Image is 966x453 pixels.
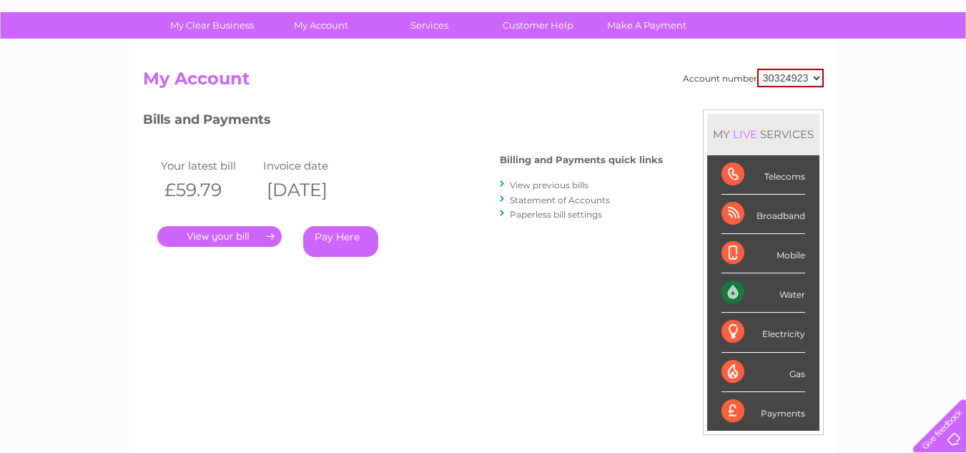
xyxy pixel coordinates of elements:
div: Broadband [721,195,805,234]
a: Statement of Accounts [510,195,610,205]
div: Payments [721,392,805,431]
a: . [157,226,282,247]
a: Services [370,12,488,39]
a: My Account [262,12,380,39]
div: Electricity [721,313,805,352]
div: Clear Business is a trading name of Verastar Limited (registered in [GEOGRAPHIC_DATA] No. 3667643... [146,8,822,69]
div: Telecoms [721,155,805,195]
h2: My Account [143,69,824,96]
td: Your latest bill [157,156,260,175]
a: Water [714,61,741,72]
td: Invoice date [260,156,363,175]
a: My Clear Business [153,12,271,39]
div: Mobile [721,234,805,273]
a: Energy [750,61,782,72]
th: £59.79 [157,175,260,205]
a: Contact [871,61,906,72]
h3: Bills and Payments [143,109,663,135]
img: logo.png [34,37,107,81]
a: Blog [842,61,862,72]
a: 0333 014 3131 [696,7,795,25]
a: Log out [919,61,952,72]
a: Pay Here [303,226,378,257]
div: Water [721,273,805,313]
a: Paperless bill settings [510,209,602,220]
th: [DATE] [260,175,363,205]
div: Gas [721,353,805,392]
a: Make A Payment [588,12,706,39]
div: LIVE [730,127,760,141]
div: Account number [683,69,824,87]
a: Customer Help [479,12,597,39]
div: MY SERVICES [707,114,819,155]
a: Telecoms [790,61,833,72]
a: View previous bills [510,180,588,190]
h4: Billing and Payments quick links [500,155,663,165]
